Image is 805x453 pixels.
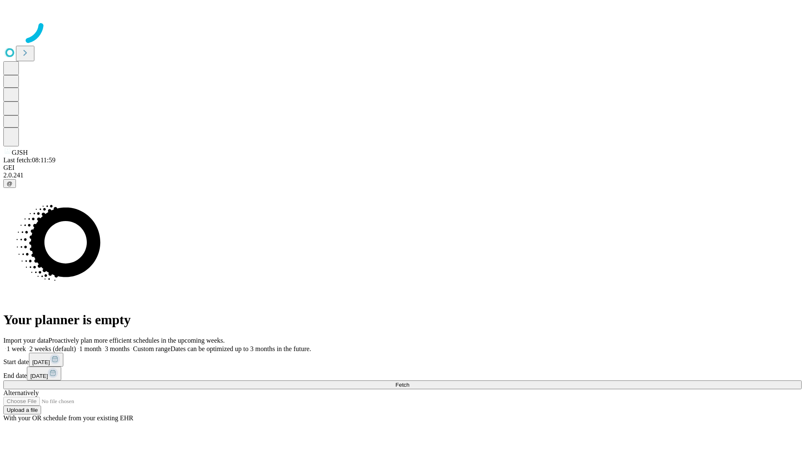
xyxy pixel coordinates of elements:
[171,345,311,352] span: Dates can be optimized up to 3 months in the future.
[133,345,170,352] span: Custom range
[12,149,28,156] span: GJSH
[49,337,225,344] span: Proactively plan more efficient schedules in the upcoming weeks.
[3,337,49,344] span: Import your data
[3,389,39,396] span: Alternatively
[3,367,802,380] div: End date
[32,359,50,365] span: [DATE]
[79,345,101,352] span: 1 month
[3,414,133,422] span: With your OR schedule from your existing EHR
[3,179,16,188] button: @
[3,406,41,414] button: Upload a file
[395,382,409,388] span: Fetch
[3,156,55,164] span: Last fetch: 08:11:59
[29,345,76,352] span: 2 weeks (default)
[30,373,48,379] span: [DATE]
[7,180,13,187] span: @
[7,345,26,352] span: 1 week
[3,164,802,172] div: GEI
[3,353,802,367] div: Start date
[27,367,61,380] button: [DATE]
[29,353,63,367] button: [DATE]
[3,312,802,328] h1: Your planner is empty
[3,172,802,179] div: 2.0.241
[105,345,130,352] span: 3 months
[3,380,802,389] button: Fetch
